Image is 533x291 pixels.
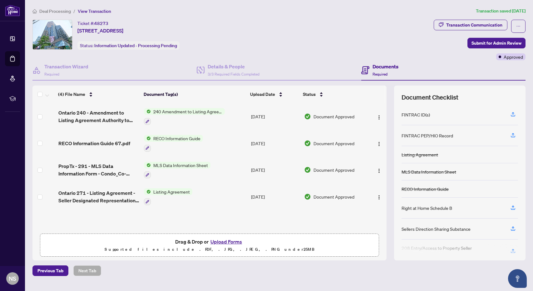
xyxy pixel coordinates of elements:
[402,225,471,232] div: Sellers Direction Sharing Substance
[144,188,151,195] img: Status Icon
[208,72,259,76] span: 3/3 Required Fields Completed
[151,108,225,115] span: 240 Amendment to Listing Agreement - Authority to Offer for Sale Price Change/Extension/Amendment(s)
[374,138,384,148] button: Logo
[304,193,311,200] img: Document Status
[467,38,526,48] button: Submit for Admin Review
[40,234,379,257] span: Drag & Drop orUpload FormsSupported files include .PDF, .JPG, .JPEG, .PNG under25MB
[374,111,384,121] button: Logo
[373,72,387,76] span: Required
[37,266,63,276] span: Previous Tab
[208,63,259,70] h4: Details & People
[5,5,20,16] img: logo
[374,165,384,175] button: Logo
[300,86,366,103] th: Status
[175,238,244,246] span: Drag & Drop or
[313,113,354,120] span: Document Approved
[476,7,526,15] article: Transaction saved [DATE]
[402,151,438,158] div: Listing Agreement
[303,91,316,98] span: Status
[141,86,248,103] th: Document Tag(s)
[209,238,244,246] button: Upload Forms
[250,91,275,98] span: Upload Date
[151,188,192,195] span: Listing Agreement
[44,246,375,253] p: Supported files include .PDF, .JPG, .JPEG, .PNG under 25 MB
[56,86,141,103] th: (4) File Name
[33,20,72,49] img: IMG-C12321177_1.jpg
[516,24,521,28] span: ellipsis
[73,7,75,15] li: /
[94,43,177,48] span: Information Updated - Processing Pending
[377,115,382,120] img: Logo
[304,140,311,147] img: Document Status
[248,86,300,103] th: Upload Date
[304,166,311,173] img: Document Status
[402,111,430,118] div: FINTRAC ID(s)
[58,140,130,147] span: RECO Information Guide 67.pdf
[58,189,139,204] span: Ontario 271 - Listing Agreement - Seller Designated Representation Agreement - Authority to Offer...
[402,93,458,102] span: Document Checklist
[434,20,507,30] button: Transaction Communication
[402,132,453,139] div: FINTRAC PEP/HIO Record
[44,63,88,70] h4: Transaction Wizard
[313,140,354,147] span: Document Approved
[144,135,151,142] img: Status Icon
[304,113,311,120] img: Document Status
[144,108,151,115] img: Status Icon
[377,141,382,146] img: Logo
[249,183,302,210] td: [DATE]
[144,108,225,125] button: Status Icon240 Amendment to Listing Agreement - Authority to Offer for Sale Price Change/Extensio...
[313,193,354,200] span: Document Approved
[377,195,382,200] img: Logo
[32,9,37,13] span: home
[78,8,111,14] span: View Transaction
[144,135,203,152] button: Status IconRECO Information Guide
[32,265,68,276] button: Previous Tab
[249,130,302,157] td: [DATE]
[77,27,123,34] span: [STREET_ADDRESS]
[377,168,382,173] img: Logo
[144,162,210,179] button: Status IconMLS Data Information Sheet
[44,72,59,76] span: Required
[39,8,71,14] span: Deal Processing
[77,41,180,50] div: Status:
[402,168,456,175] div: MLS Data Information Sheet
[249,157,302,184] td: [DATE]
[58,109,139,124] span: Ontario 240 - Amendment to Listing Agreement Authority to Offer for Sale Price Change_Extension_A...
[249,103,302,130] td: [DATE]
[58,162,139,177] span: PropTx - 291 - MLS Data Information Form - Condo_Co-op_Co-Ownership_Time Share - Sale 1.pdf
[151,135,203,142] span: RECO Information Guide
[471,38,521,48] span: Submit for Admin Review
[402,205,452,211] div: Right at Home Schedule B
[402,185,449,192] div: RECO Information Guide
[508,269,527,288] button: Open asap
[144,162,151,169] img: Status Icon
[151,162,210,169] span: MLS Data Information Sheet
[373,63,398,70] h4: Documents
[144,188,192,205] button: Status IconListing Agreement
[94,21,108,26] span: 48273
[9,274,16,283] span: NS
[73,265,101,276] button: Next Tab
[446,20,502,30] div: Transaction Communication
[313,166,354,173] span: Document Approved
[58,91,85,98] span: (4) File Name
[504,53,523,60] span: Approved
[77,20,108,27] div: Ticket #:
[374,192,384,202] button: Logo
